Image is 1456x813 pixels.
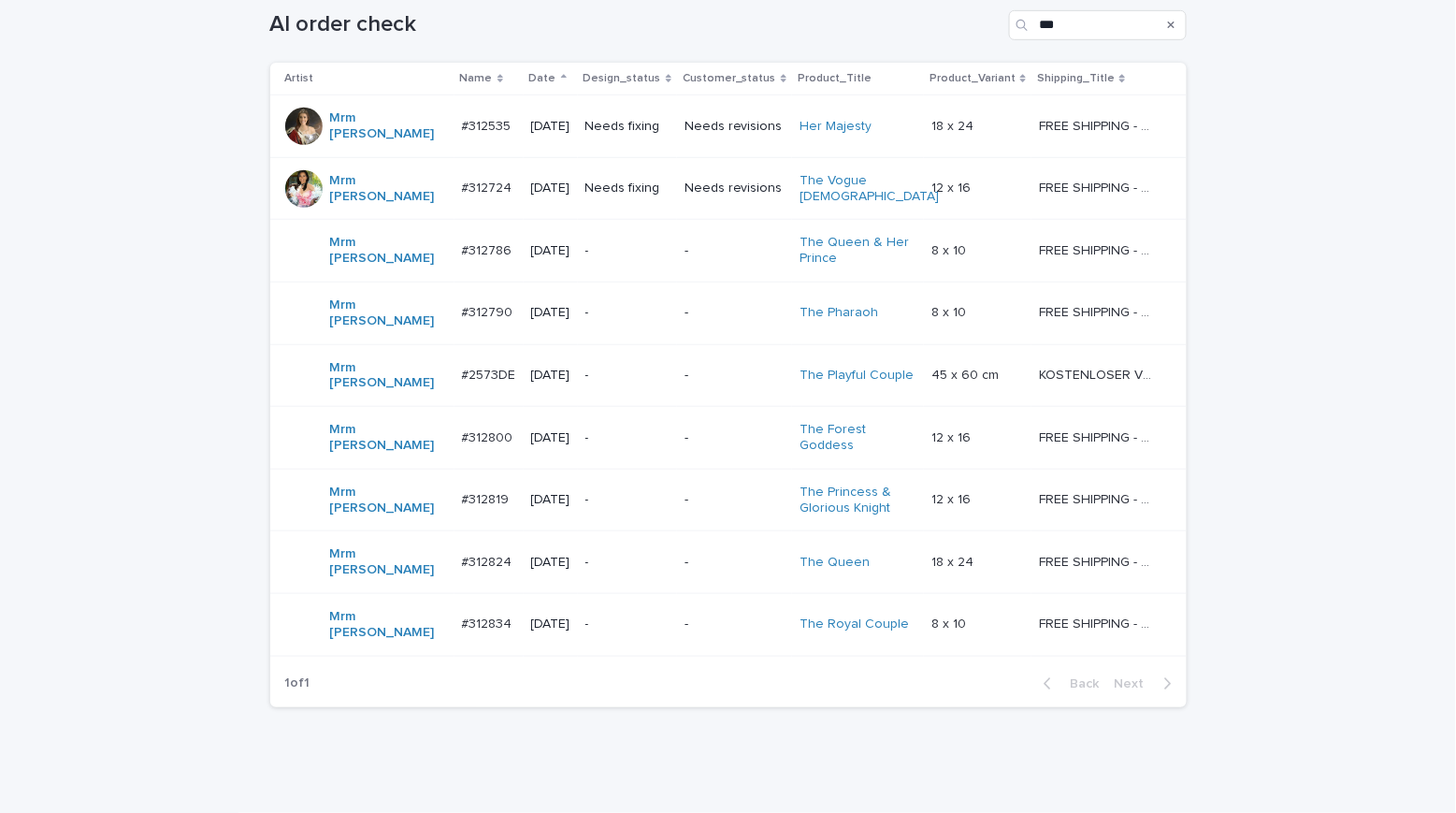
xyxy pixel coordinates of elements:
p: Product_Variant [930,68,1016,89]
p: [DATE] [531,305,570,321]
a: The Princess & Glorious Knight [800,485,916,516]
a: Mrm [PERSON_NAME] [330,173,447,205]
p: Name [460,68,493,89]
p: Date [529,68,556,89]
p: Design_status [584,68,661,89]
p: #312824 [462,551,516,571]
button: Next [1107,675,1187,692]
a: Mrm [PERSON_NAME] [330,360,447,392]
p: 8 x 10 [931,240,970,259]
a: Mrm [PERSON_NAME] [330,609,447,641]
p: 18 x 24 [931,115,977,135]
p: FREE SHIPPING - preview in 1-2 business days, after your approval delivery will take 5-10 b.d. [1039,240,1160,259]
tr: Mrm [PERSON_NAME] #2573DE#2573DE [DATE]--The Playful Couple 45 x 60 cm45 x 60 cm KOSTENLOSER VERS... [270,344,1187,407]
p: FREE SHIPPING - preview in 1-2 business days, after your approval delivery will take 5-10 b.d. [1039,177,1160,196]
p: 8 x 10 [931,613,970,632]
a: Mrm [PERSON_NAME] [330,485,447,516]
p: Shipping_Title [1037,68,1115,89]
a: The Pharaoh [800,305,878,321]
a: Mrm [PERSON_NAME] [330,110,447,142]
span: Back [1060,677,1100,690]
a: Her Majesty [800,119,872,135]
p: 12 x 16 [931,488,974,508]
p: Needs fixing [585,119,670,135]
p: - [685,617,785,632]
p: #312724 [462,177,516,196]
p: - [685,555,785,571]
tr: Mrm [PERSON_NAME] #312535#312535 [DATE]Needs fixingNeeds revisionsHer Majesty 18 x 2418 x 24 FREE... [270,95,1187,158]
p: #312819 [462,488,513,508]
p: Artist [285,68,314,89]
span: Next [1115,677,1156,690]
p: - [585,430,670,446]
a: Mrm [PERSON_NAME] [330,422,447,454]
p: - [585,305,670,321]
a: The Playful Couple [800,368,914,384]
p: FREE SHIPPING - preview in 1-2 business days, after your approval delivery will take 5-10 b.d. [1039,613,1160,632]
p: - [585,492,670,508]
p: #312786 [462,240,516,259]
p: Needs revisions [685,119,785,135]
p: - [585,617,670,632]
p: 12 x 16 [931,427,974,446]
tr: Mrm [PERSON_NAME] #312786#312786 [DATE]--The Queen & Her Prince 8 x 108 x 10 FREE SHIPPING - prev... [270,220,1187,283]
p: #2573DE [462,364,520,384]
p: [DATE] [531,492,570,508]
p: Needs revisions [685,181,785,196]
button: Back [1029,675,1107,692]
a: The Vogue [DEMOGRAPHIC_DATA] [800,173,939,205]
p: 12 x 16 [931,177,974,196]
p: FREE SHIPPING - preview in 1-2 business days, after your approval delivery will take 5-10 b.d. [1039,551,1160,571]
tr: Mrm [PERSON_NAME] #312819#312819 [DATE]--The Princess & Glorious Knight 12 x 1612 x 16 FREE SHIPP... [270,469,1187,531]
tr: Mrm [PERSON_NAME] #312824#312824 [DATE]--The Queen 18 x 2418 x 24 FREE SHIPPING - preview in 1-2 ... [270,531,1187,594]
p: 18 x 24 [931,551,977,571]
tr: Mrm [PERSON_NAME] #312834#312834 [DATE]--The Royal Couple 8 x 108 x 10 FREE SHIPPING - preview in... [270,593,1187,656]
p: [DATE] [531,617,570,632]
p: Product_Title [798,68,872,89]
tr: Mrm [PERSON_NAME] #312724#312724 [DATE]Needs fixingNeeds revisionsThe Vogue [DEMOGRAPHIC_DATA] 12... [270,157,1187,220]
p: Customer_status [683,68,776,89]
p: FREE SHIPPING - preview in 1-2 business days, after your approval delivery will take 5-10 b.d. [1039,427,1160,446]
p: FREE SHIPPING - preview in 1-2 business days, after your approval delivery will take 5-10 b.d. [1039,301,1160,321]
p: [DATE] [531,119,570,135]
p: #312834 [462,613,516,632]
p: - [685,430,785,446]
p: [DATE] [531,430,570,446]
p: - [585,555,670,571]
tr: Mrm [PERSON_NAME] #312800#312800 [DATE]--The Forest Goddess 12 x 1612 x 16 FREE SHIPPING - previe... [270,407,1187,470]
a: The Forest Goddess [800,422,916,454]
p: [DATE] [531,243,570,259]
a: The Queen [800,555,870,571]
p: - [685,492,785,508]
p: [DATE] [531,181,570,196]
p: - [685,305,785,321]
p: #312535 [462,115,515,135]
p: KOSTENLOSER VERSAND - Vorschau in 1-2 Werktagen, nach Genehmigung 10-12 Werktage Lieferung [1039,364,1160,384]
p: - [585,368,670,384]
h1: AI order check [270,11,1002,38]
input: Search [1009,10,1187,40]
p: FREE SHIPPING - preview in 1-2 business days, after your approval delivery will take 5-10 b.d. [1039,488,1160,508]
p: #312790 [462,301,517,321]
p: 45 x 60 cm [931,364,1002,384]
tr: Mrm [PERSON_NAME] #312790#312790 [DATE]--The Pharaoh 8 x 108 x 10 FREE SHIPPING - preview in 1-2 ... [270,282,1187,344]
p: Needs fixing [585,181,670,196]
a: Mrm [PERSON_NAME] [330,546,447,578]
p: - [685,243,785,259]
p: #312800 [462,427,517,446]
a: Mrm [PERSON_NAME] [330,298,447,329]
p: FREE SHIPPING - preview in 1-2 business days, after your approval delivery will take 5-10 b.d. [1039,115,1160,135]
p: - [585,243,670,259]
p: [DATE] [531,368,570,384]
a: Mrm [PERSON_NAME] [330,235,447,267]
a: The Queen & Her Prince [800,235,916,267]
p: - [685,368,785,384]
p: [DATE] [531,555,570,571]
p: 8 x 10 [931,301,970,321]
a: The Royal Couple [800,617,909,632]
p: 1 of 1 [270,661,325,706]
